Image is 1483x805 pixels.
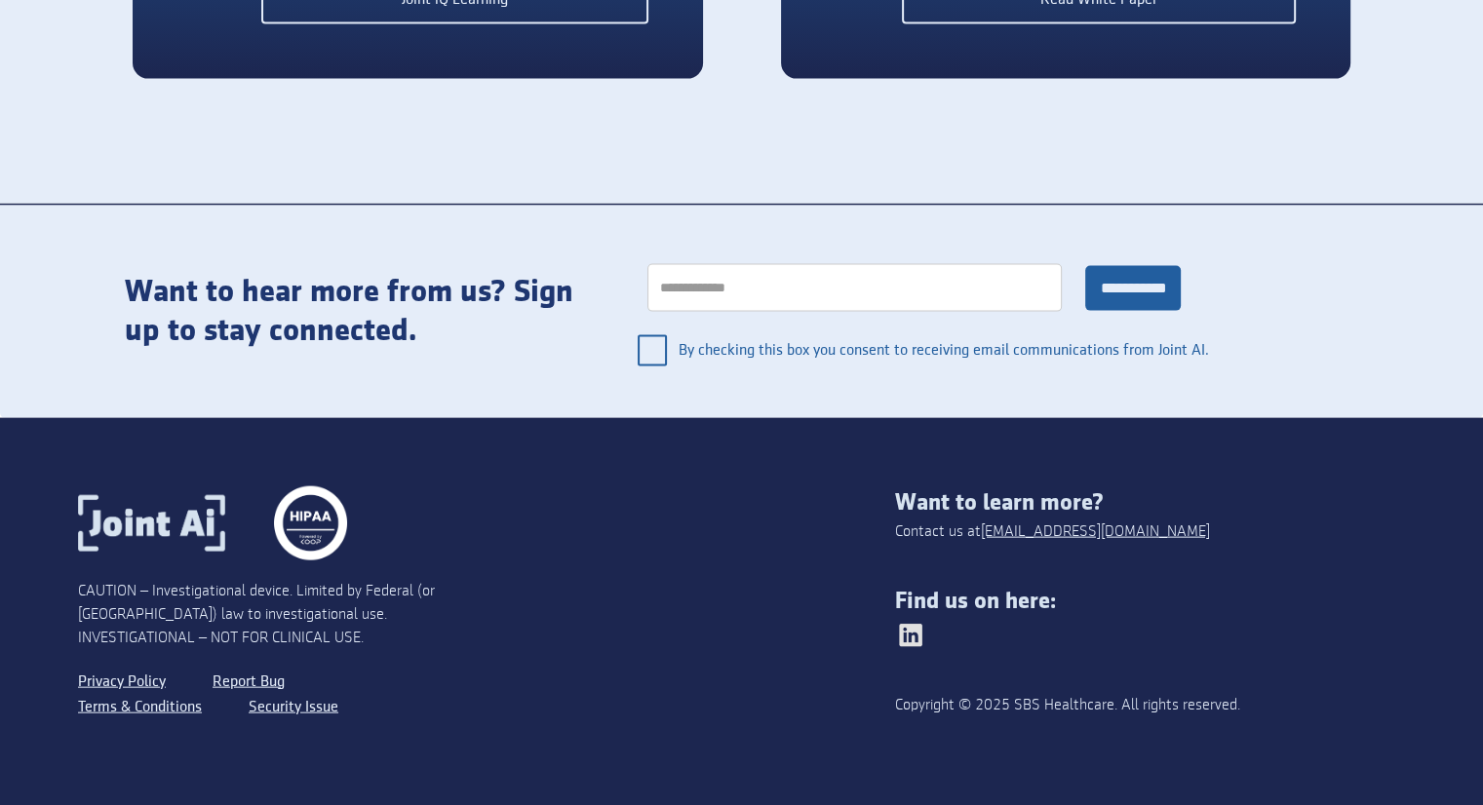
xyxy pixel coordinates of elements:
[249,695,338,720] a: Security Issue
[78,670,166,695] a: Privacy Policy
[895,588,1405,615] div: Find us on here:
[679,327,1211,374] span: By checking this box you consent to receiving email communications from Joint AI.
[895,520,1210,544] div: Contact us at
[78,580,487,650] div: CAUTION – Investigational device. Limited by Federal (or [GEOGRAPHIC_DATA]) law to investigationa...
[618,245,1211,379] form: general interest
[981,520,1210,544] a: [EMAIL_ADDRESS][DOMAIN_NAME]
[213,670,285,695] a: Report Bug
[895,694,1303,717] div: Copyright © 2025 SBS Healthcare. All rights reserved.
[78,695,202,720] a: Terms & Conditions
[125,273,579,351] div: Want to hear more from us? Sign up to stay connected.
[895,489,1405,517] div: Want to learn more?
